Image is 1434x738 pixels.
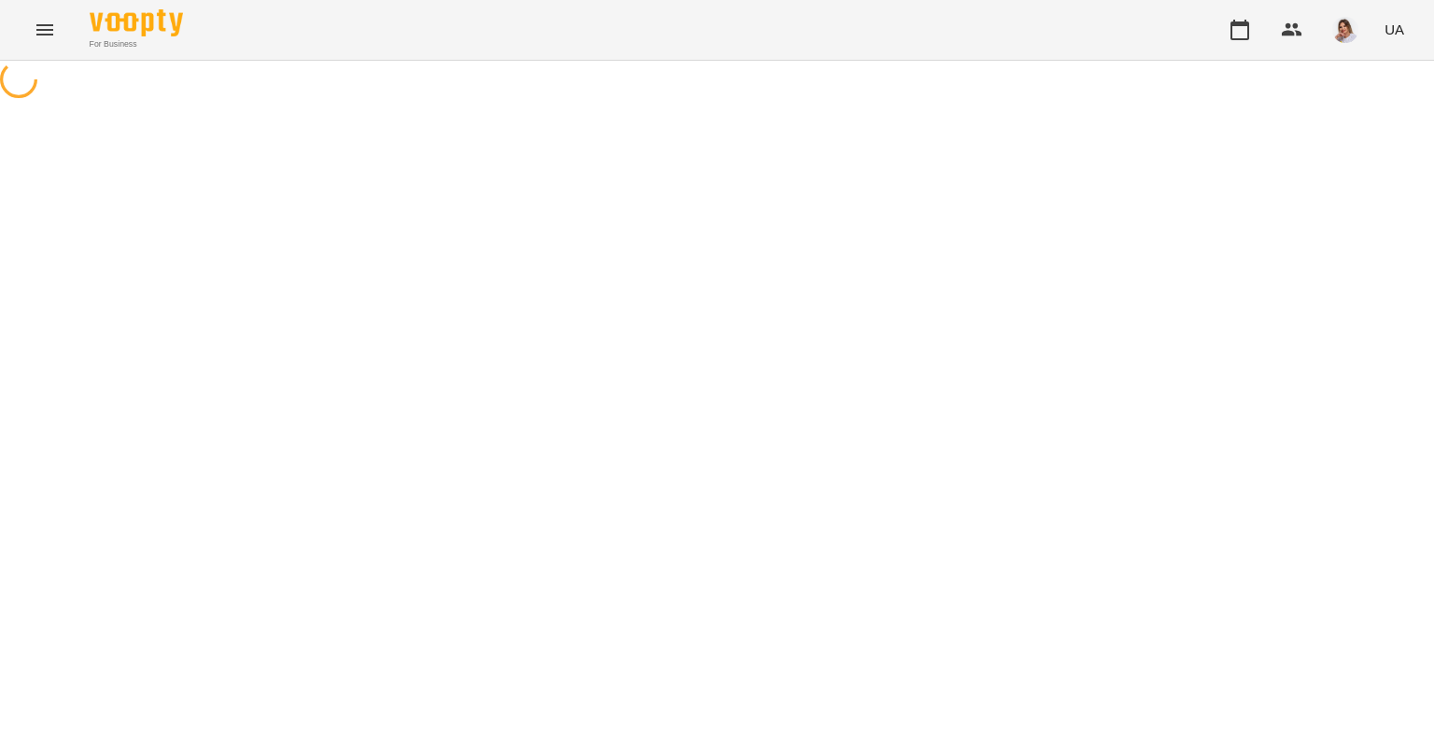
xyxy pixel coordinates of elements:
button: Menu [22,7,67,52]
span: UA [1385,20,1404,39]
img: Voopty Logo [90,9,183,36]
img: d332a1c3318355be326c790ed3ba89f4.jpg [1332,17,1358,43]
button: UA [1377,12,1412,47]
span: For Business [90,38,183,50]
